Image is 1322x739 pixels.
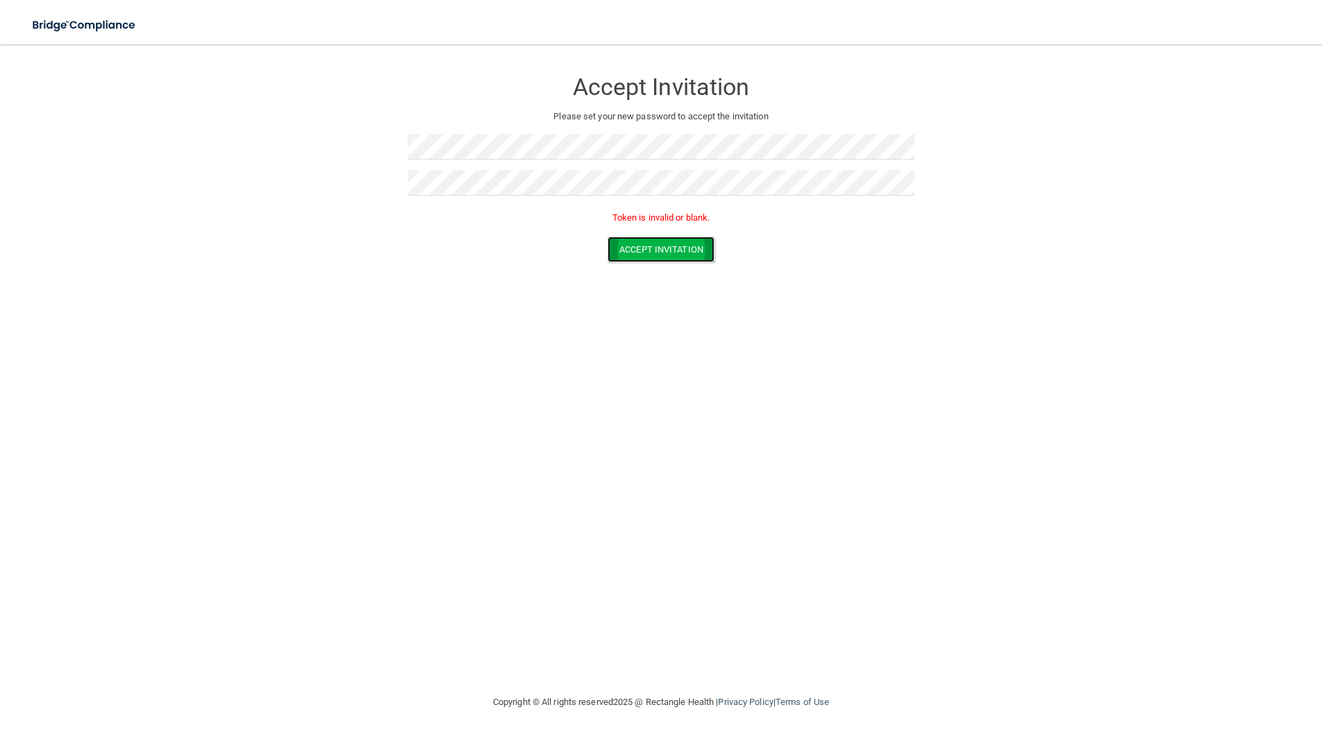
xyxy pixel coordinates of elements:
[608,237,714,262] button: Accept Invitation
[21,11,149,40] img: bridge_compliance_login_screen.278c3ca4.svg
[408,210,914,226] p: Token is invalid or blank.
[408,680,914,724] div: Copyright © All rights reserved 2025 @ Rectangle Health | |
[776,697,829,707] a: Terms of Use
[718,697,773,707] a: Privacy Policy
[418,108,904,125] p: Please set your new password to accept the invitation
[408,74,914,100] h3: Accept Invitation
